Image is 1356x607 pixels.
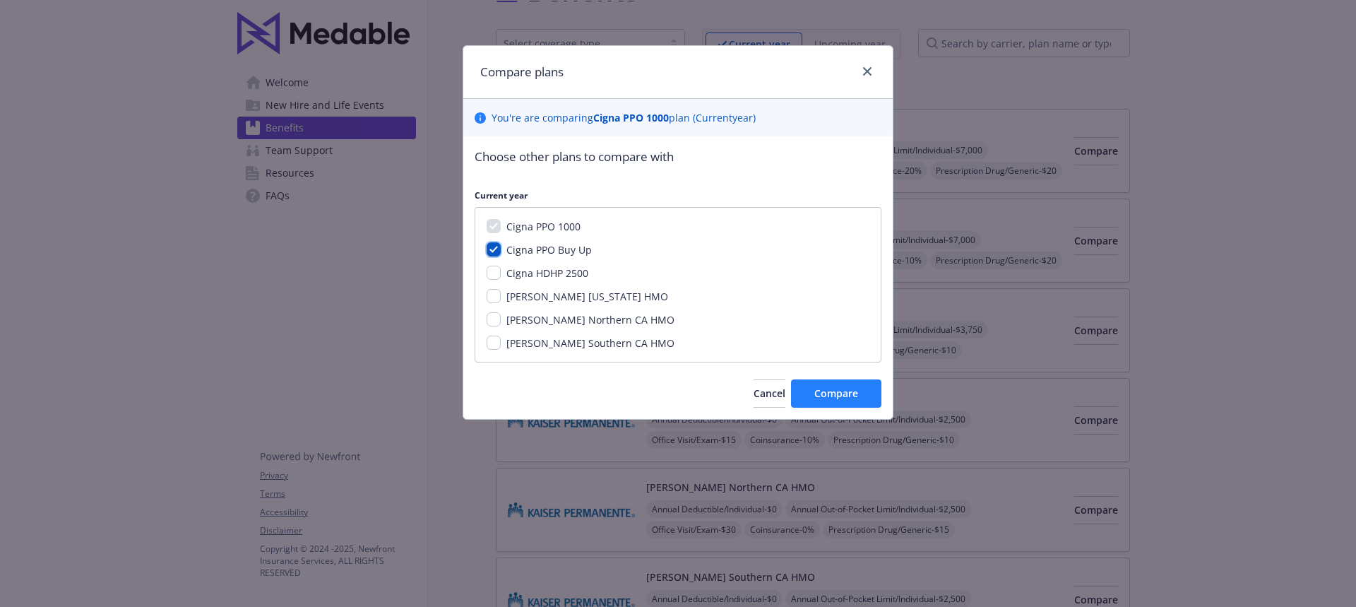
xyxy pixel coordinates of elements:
p: Current year [475,189,881,201]
p: You ' re are comparing plan ( Current year) [492,110,756,125]
button: Cancel [754,379,785,408]
h1: Compare plans [480,63,564,81]
span: Cancel [754,387,785,400]
span: [PERSON_NAME] Northern CA HMO [506,313,674,326]
span: Cigna PPO Buy Up [506,243,592,257]
span: [PERSON_NAME] Southern CA HMO [506,336,674,350]
span: [PERSON_NAME] [US_STATE] HMO [506,290,668,303]
span: Cigna PPO 1000 [506,220,581,233]
a: close [859,63,876,80]
span: Cigna HDHP 2500 [506,266,588,280]
b: Cigna PPO 1000 [593,111,669,124]
p: Choose other plans to compare with [475,148,881,166]
button: Compare [791,379,881,408]
span: Compare [814,387,858,400]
